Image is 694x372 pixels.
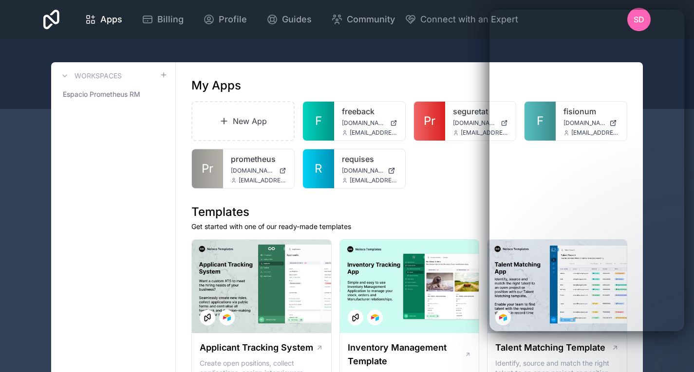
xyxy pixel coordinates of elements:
span: [EMAIL_ADDRESS][DOMAIN_NAME] [350,177,397,184]
h1: My Apps [191,78,241,93]
span: [DOMAIN_NAME] [453,119,497,127]
span: [EMAIL_ADDRESS][DOMAIN_NAME] [461,129,508,137]
a: prometheus [231,153,286,165]
span: [EMAIL_ADDRESS][DOMAIN_NAME] [350,129,397,137]
span: F [315,113,322,129]
a: Community [323,9,403,30]
span: Pr [202,161,213,177]
img: Airtable Logo [223,314,231,321]
a: freeback [342,106,397,117]
span: [DOMAIN_NAME] [342,167,384,175]
a: seguretat [453,106,508,117]
p: Get started with one of our ready-made templates [191,222,627,231]
a: Workspaces [59,70,122,82]
a: R [303,149,334,188]
a: Pr [414,102,445,141]
span: Guides [282,13,312,26]
h3: Workspaces [75,71,122,81]
iframe: Intercom live chat [489,10,684,331]
a: Billing [134,9,191,30]
span: Billing [157,13,184,26]
a: [DOMAIN_NAME] [342,119,397,127]
span: [DOMAIN_NAME] [231,167,275,175]
a: New App [191,101,295,141]
a: F [303,102,334,141]
img: Airtable Logo [371,314,379,321]
a: Guides [259,9,319,30]
a: [DOMAIN_NAME] [231,167,286,175]
iframe: Intercom live chat [661,339,684,362]
h1: Applicant Tracking System [200,341,313,354]
a: Profile [195,9,255,30]
a: Apps [77,9,130,30]
span: [EMAIL_ADDRESS][DOMAIN_NAME] [239,177,286,184]
a: [DOMAIN_NAME] [342,167,397,175]
h1: Inventory Management Template [348,341,465,368]
span: Community [347,13,395,26]
span: Profile [219,13,247,26]
h1: Templates [191,204,627,220]
h1: Talent Matching Template [495,341,605,354]
span: Connect with an Expert [420,13,518,26]
span: Pr [424,113,435,129]
a: Espacio Prometheus RM [59,86,168,103]
span: Espacio Prometheus RM [63,89,140,99]
a: requises [342,153,397,165]
a: Pr [192,149,223,188]
span: Apps [100,13,122,26]
button: Connect with an Expert [405,13,518,26]
span: R [315,161,322,177]
a: [DOMAIN_NAME] [453,119,508,127]
span: [DOMAIN_NAME] [342,119,386,127]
